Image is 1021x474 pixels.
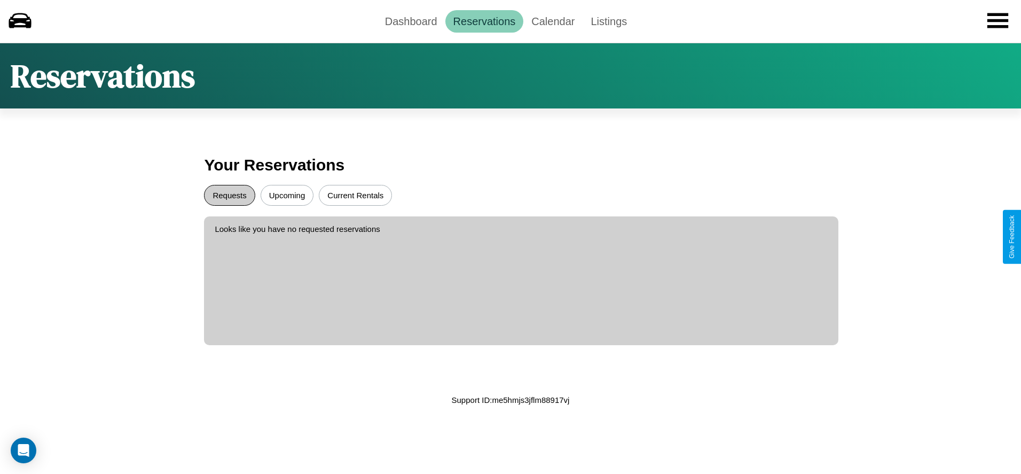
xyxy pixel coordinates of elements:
button: Upcoming [261,185,314,206]
h1: Reservations [11,54,195,98]
p: Support ID: me5hmjs3jflm88917vj [452,393,570,407]
button: Current Rentals [319,185,392,206]
a: Reservations [445,10,524,33]
a: Listings [583,10,635,33]
h3: Your Reservations [204,151,816,180]
div: Open Intercom Messenger [11,438,36,463]
p: Looks like you have no requested reservations [215,222,827,236]
div: Give Feedback [1008,215,1016,259]
button: Requests [204,185,255,206]
a: Dashboard [377,10,445,33]
a: Calendar [523,10,583,33]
